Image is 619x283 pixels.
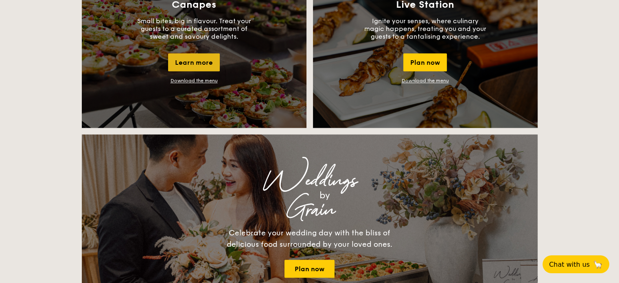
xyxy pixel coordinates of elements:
p: Small bites, big in flavour. Treat your guests to a curated assortment of sweet and savoury delig... [133,17,255,40]
div: Celebrate your wedding day with the bliss of delicious food surrounded by your loved ones. [218,227,401,250]
div: Weddings [153,173,466,188]
div: Learn more [168,53,220,71]
div: Plan now [403,53,447,71]
div: Grain [153,203,466,217]
span: Chat with us [549,261,590,268]
span: 🦙 [593,260,603,269]
a: Plan now [284,260,335,278]
a: Download the menu [171,78,218,83]
a: Download the menu [402,78,449,83]
p: Ignite your senses, where culinary magic happens, treating you and your guests to a tantalising e... [364,17,486,40]
button: Chat with us🦙 [542,255,609,273]
div: by [184,188,466,203]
